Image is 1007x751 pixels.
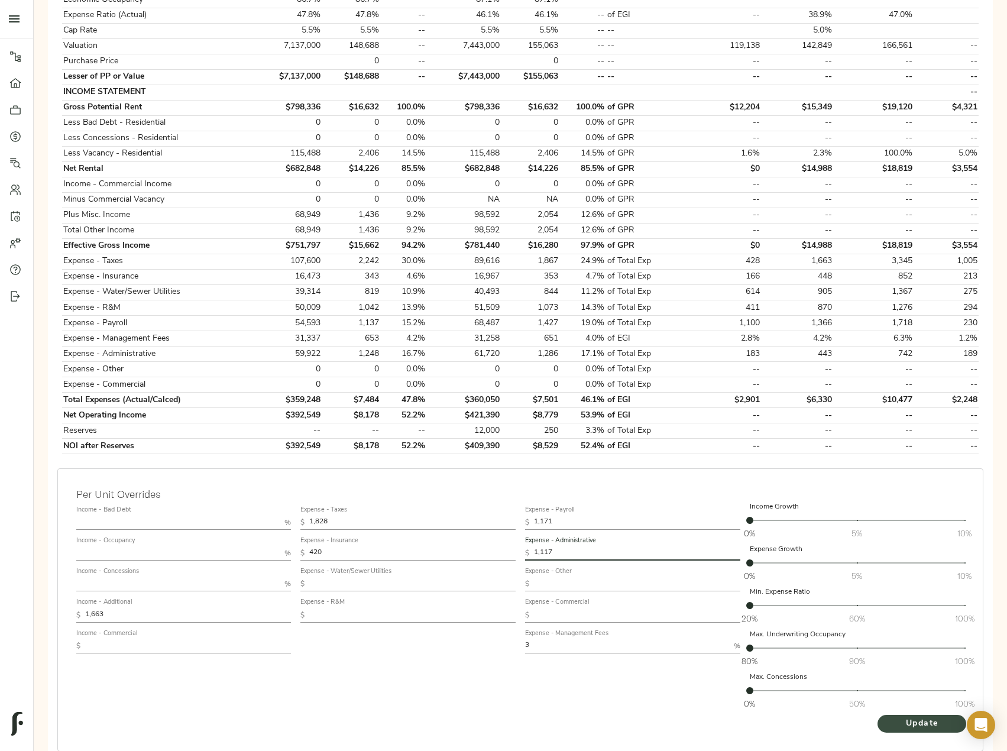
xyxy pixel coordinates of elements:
span: 0% [744,527,755,539]
td: $15,349 [762,100,833,115]
td: -- [914,208,979,223]
td: Expense - Management Fees [62,331,257,347]
td: $16,632 [501,100,560,115]
td: 68,949 [257,208,322,223]
td: of GPR [606,238,684,254]
label: Expense - Commercial [525,600,589,606]
td: 148,688 [322,38,381,54]
td: 1,073 [501,300,560,316]
td: of Total Exp [606,284,684,300]
td: Effective Gross Income [62,238,257,254]
td: 0 [322,54,381,69]
label: Expense - Administrative [525,538,596,544]
td: of GPR [606,115,684,131]
td: 12.6% [560,223,606,238]
td: 1,436 [322,208,381,223]
td: of Total Exp [606,269,684,284]
td: -- [762,69,833,85]
td: 0.0% [381,115,427,131]
td: -- [560,69,606,85]
td: $7,443,000 [426,69,501,85]
td: 115,488 [426,146,501,161]
td: 213 [914,269,979,284]
td: 4.2% [762,331,833,347]
td: Less Vacancy - Residential [62,146,257,161]
td: 4.7% [560,269,606,284]
td: 47.0% [833,8,914,23]
button: Update [878,715,966,733]
td: 0 [257,192,322,208]
td: 85.5% [560,161,606,177]
td: 15.2% [381,316,427,331]
td: -- [833,177,914,192]
td: 31,258 [426,331,501,347]
td: $19,120 [833,100,914,115]
td: 0 [322,192,381,208]
td: 10.9% [381,284,427,300]
td: of GPR [606,146,684,161]
td: 7,137,000 [257,38,322,54]
span: 10% [957,527,972,539]
td: of Total Exp [606,300,684,316]
td: 1.2% [914,331,979,347]
label: Expense - Payroll [525,507,574,513]
td: 1,427 [501,316,560,331]
span: 5% [851,570,862,582]
td: of GPR [606,131,684,146]
td: of GPR [606,161,684,177]
td: 46.1% [501,8,560,23]
td: 0 [426,115,501,131]
td: 4.2% [381,331,427,347]
td: 166,561 [833,38,914,54]
td: $3,554 [914,161,979,177]
td: 14.3% [560,300,606,316]
td: 97.9% [560,238,606,254]
td: 1,276 [833,300,914,316]
td: $18,819 [833,161,914,177]
td: 61,720 [426,347,501,362]
td: 0.0% [560,131,606,146]
td: 0 [501,115,560,131]
td: -- [833,192,914,208]
td: -- [606,23,684,38]
td: -- [381,23,427,38]
td: 9.2% [381,223,427,238]
td: 2,406 [501,146,560,161]
label: Expense - Other [525,569,572,575]
label: Income - Occupancy [76,538,135,544]
td: 0.0% [560,192,606,208]
td: Net Rental [62,161,257,177]
td: of Total Exp [606,316,684,331]
td: 11.2% [560,284,606,300]
td: $4,321 [914,100,979,115]
td: -- [914,131,979,146]
span: 100% [955,698,974,710]
td: INCOME STATEMENT [62,85,257,100]
td: 5.0% [914,146,979,161]
td: 428 [684,254,762,269]
td: -- [684,115,762,131]
td: 2,054 [501,223,560,238]
td: -- [762,177,833,192]
td: 2,242 [322,254,381,269]
td: 614 [684,284,762,300]
td: Expense - Administrative [62,347,257,362]
td: 819 [322,284,381,300]
td: 0 [257,131,322,146]
td: 651 [501,331,560,347]
td: -- [684,192,762,208]
td: of EGI [606,331,684,347]
td: 905 [762,284,833,300]
td: -- [684,208,762,223]
span: 50% [849,698,865,710]
td: -- [914,69,979,85]
td: 1,248 [322,347,381,362]
td: 0 [501,177,560,192]
td: 166 [684,269,762,284]
td: -- [762,115,833,131]
td: 12.6% [560,208,606,223]
td: -- [560,38,606,54]
td: 5.5% [257,23,322,38]
td: -- [833,208,914,223]
td: 2.3% [762,146,833,161]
